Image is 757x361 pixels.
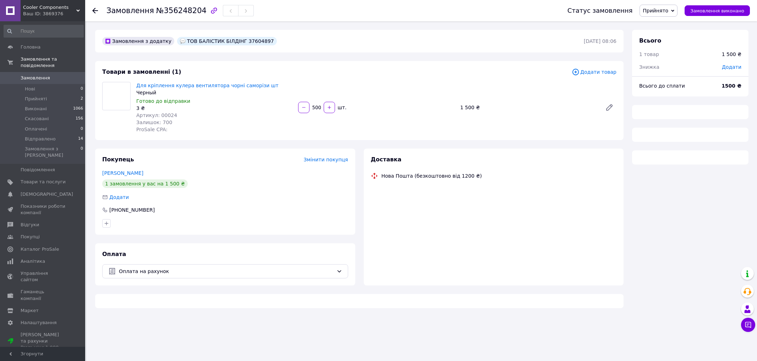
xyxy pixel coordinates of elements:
[639,83,685,89] span: Всього до сплати
[21,179,66,185] span: Товари та послуги
[304,157,348,162] span: Змінити покупця
[25,86,35,92] span: Нові
[639,64,659,70] span: Знижка
[109,194,129,200] span: Додати
[23,4,76,11] span: Cooler Components
[722,64,741,70] span: Додати
[21,270,66,283] span: Управління сайтом
[336,104,347,111] div: шт.
[109,206,155,213] div: [PHONE_NUMBER]
[180,38,186,44] img: :speech_balloon:
[92,7,98,14] div: Повернутися назад
[136,127,168,132] span: ProSale CPA:
[21,222,39,228] span: Відгуки
[25,136,56,142] span: Відправлено
[81,96,83,102] span: 2
[25,126,47,132] span: Оплачені
[25,96,47,102] span: Прийняті
[23,11,85,17] div: Ваш ID: 3869376
[639,51,659,57] span: 1 товар
[25,146,81,159] span: Замовлення з [PERSON_NAME]
[102,37,174,45] div: Замовлення з додатку
[25,106,47,112] span: Виконані
[21,44,40,50] span: Головна
[136,89,292,96] div: Черный
[4,25,84,38] input: Пошук
[81,86,83,92] span: 0
[21,307,39,314] span: Маркет
[25,116,49,122] span: Скасовані
[102,170,143,176] a: [PERSON_NAME]
[136,112,177,118] span: Артикул: 00024
[136,120,172,125] span: Залишок: 700
[81,146,83,159] span: 0
[21,289,66,301] span: Гаманець компанії
[102,251,126,257] span: Оплата
[21,320,57,326] span: Налаштування
[136,83,279,88] a: Для кріплення кулера вентилятора чорні саморізи шт
[102,179,188,188] div: 1 замовлення у вас на 1 500 ₴
[722,51,741,58] div: 1 500 ₴
[76,116,83,122] span: 156
[119,267,334,275] span: Оплата на рахунок
[643,8,668,13] span: Прийнято
[602,100,616,115] a: Редагувати
[136,98,190,104] span: Готово до відправки
[584,38,616,44] time: [DATE] 08:06
[177,37,277,45] div: ТОВ БАЛІСТИК БІЛДІНГ 37604897
[21,167,55,173] span: Повідомлення
[21,258,45,265] span: Аналітика
[21,203,66,216] span: Показники роботи компанії
[371,156,402,163] span: Доставка
[102,68,181,75] span: Товари в замовленні (1)
[639,37,661,44] span: Всього
[73,106,83,112] span: 1066
[102,156,134,163] span: Покупець
[722,83,741,89] b: 1500 ₴
[136,105,292,112] div: 3 ₴
[21,191,73,198] span: [DEMOGRAPHIC_DATA]
[567,7,633,14] div: Статус замовлення
[21,332,66,351] span: [PERSON_NAME] та рахунки
[21,344,66,351] div: Prom мікс 1 000
[380,172,484,179] div: Нова Пошта (безкоштовно від 1200 ₴)
[78,136,83,142] span: 14
[21,75,50,81] span: Замовлення
[156,6,207,15] span: №356248204
[81,126,83,132] span: 0
[21,246,59,252] span: Каталог ProSale
[457,102,599,112] div: 1 500 ₴
[106,6,154,15] span: Замовлення
[690,8,744,13] span: Замовлення виконано
[572,68,616,76] span: Додати товар
[685,5,750,16] button: Замовлення виконано
[21,234,40,240] span: Покупці
[21,56,85,69] span: Замовлення та повідомлення
[741,318,755,332] button: Чат з покупцем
